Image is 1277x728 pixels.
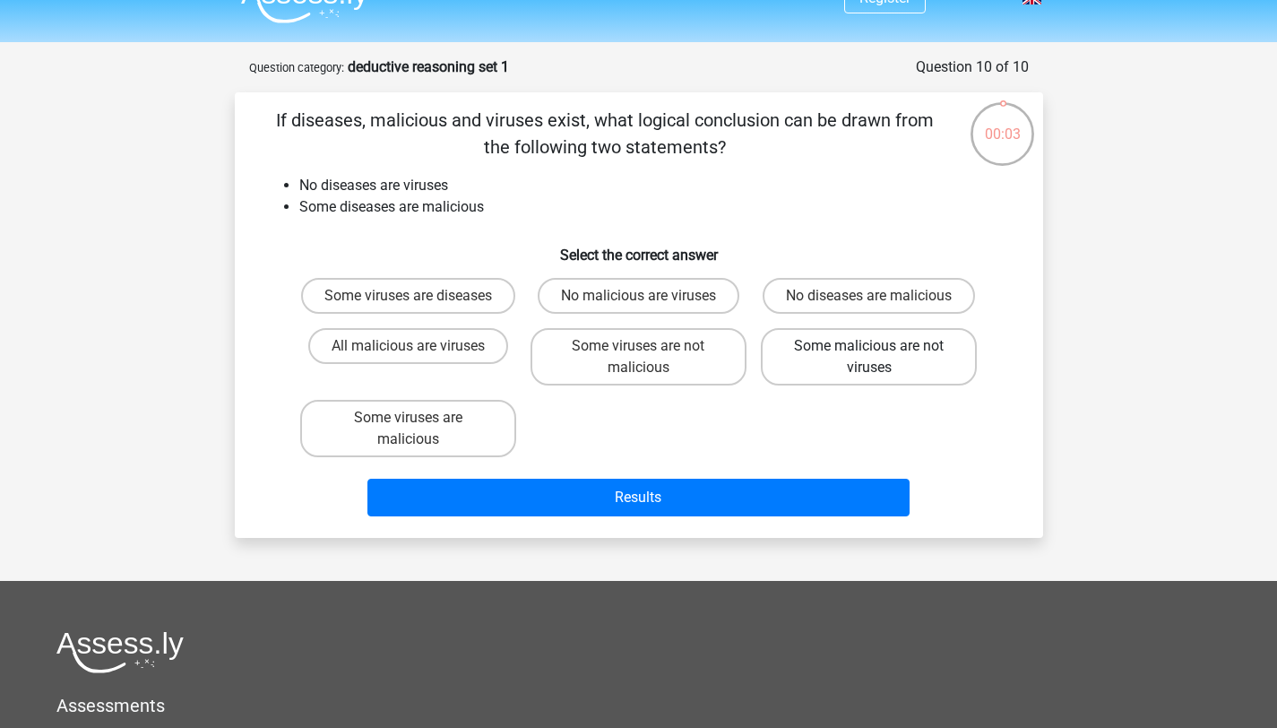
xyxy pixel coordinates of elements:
[299,175,1014,196] li: No diseases are viruses
[56,631,184,673] img: Assessly logo
[969,100,1036,145] div: 00:03
[348,58,509,75] strong: deductive reasoning set 1
[308,328,508,364] label: All malicious are viruses
[301,278,515,314] label: Some viruses are diseases
[263,107,947,160] p: If diseases, malicious and viruses exist, what logical conclusion can be drawn from the following...
[916,56,1029,78] div: Question 10 of 10
[367,479,910,516] button: Results
[761,328,977,386] label: Some malicious are not viruses
[300,400,516,457] label: Some viruses are malicious
[249,61,344,74] small: Question category:
[299,196,1014,218] li: Some diseases are malicious
[763,278,975,314] label: No diseases are malicious
[531,328,746,386] label: Some viruses are not malicious
[538,278,739,314] label: No malicious are viruses
[263,232,1014,264] h6: Select the correct answer
[56,695,1221,716] h5: Assessments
